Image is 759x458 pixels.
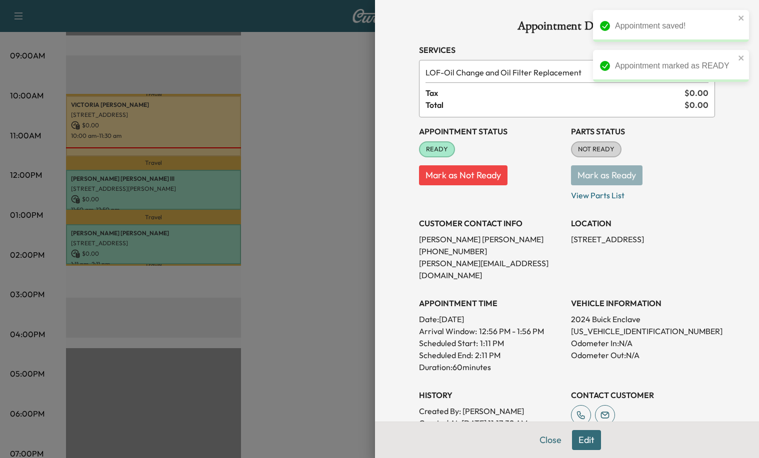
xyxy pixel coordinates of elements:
[684,99,708,111] span: $ 0.00
[419,405,563,417] p: Created By : [PERSON_NAME]
[425,87,684,99] span: Tax
[571,217,715,229] h3: LOCATION
[571,389,715,401] h3: CONTACT CUSTOMER
[571,325,715,337] p: [US_VEHICLE_IDENTIFICATION_NUMBER]
[684,87,708,99] span: $ 0.00
[419,313,563,325] p: Date: [DATE]
[419,165,507,185] button: Mark as Not Ready
[572,144,620,154] span: NOT READY
[533,430,568,450] button: Close
[419,233,563,245] p: [PERSON_NAME] [PERSON_NAME]
[738,54,745,62] button: close
[420,144,454,154] span: READY
[419,417,563,429] p: Created At : [DATE] 11:17:39 AM
[419,217,563,229] h3: CUSTOMER CONTACT INFO
[419,361,563,373] p: Duration: 60 minutes
[425,66,680,78] span: Oil Change and Oil Filter Replacement
[425,99,684,111] span: Total
[419,349,473,361] p: Scheduled End:
[475,349,500,361] p: 2:11 PM
[572,430,601,450] button: Edit
[615,60,735,72] div: Appointment marked as READY
[419,125,563,137] h3: Appointment Status
[479,325,544,337] span: 12:56 PM - 1:56 PM
[738,14,745,22] button: close
[571,297,715,309] h3: VEHICLE INFORMATION
[571,313,715,325] p: 2024 Buick Enclave
[571,185,715,201] p: View Parts List
[571,125,715,137] h3: Parts Status
[615,20,735,32] div: Appointment saved!
[571,349,715,361] p: Odometer Out: N/A
[419,20,715,36] h1: Appointment Details
[480,337,504,349] p: 1:11 PM
[419,389,563,401] h3: History
[419,337,478,349] p: Scheduled Start:
[419,325,563,337] p: Arrival Window:
[419,257,563,281] p: [PERSON_NAME][EMAIL_ADDRESS][DOMAIN_NAME]
[571,337,715,349] p: Odometer In: N/A
[419,297,563,309] h3: APPOINTMENT TIME
[419,44,715,56] h3: Services
[419,245,563,257] p: [PHONE_NUMBER]
[571,233,715,245] p: [STREET_ADDRESS]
